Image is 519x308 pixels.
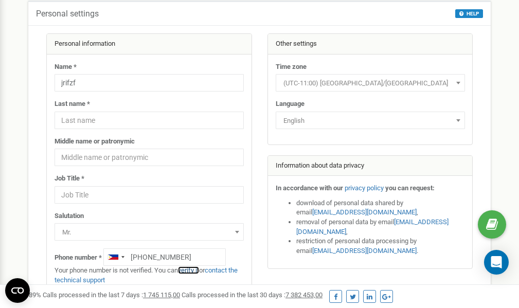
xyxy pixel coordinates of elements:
[182,291,323,299] span: Calls processed in the last 30 days :
[36,9,99,19] h5: Personal settings
[276,112,465,129] span: English
[268,34,473,55] div: Other settings
[279,76,461,90] span: (UTC-11:00) Pacific/Midway
[345,184,384,192] a: privacy policy
[55,62,77,72] label: Name *
[385,184,435,192] strong: you can request:
[55,174,84,184] label: Job Title *
[5,278,30,303] button: Open CMP widget
[55,186,244,204] input: Job Title
[58,225,240,240] span: Mr.
[55,253,102,263] label: Phone number *
[268,156,473,176] div: Information about data privacy
[43,291,180,299] span: Calls processed in the last 7 days :
[47,34,252,55] div: Personal information
[455,9,483,18] button: HELP
[296,218,449,235] a: [EMAIL_ADDRESS][DOMAIN_NAME]
[55,137,135,147] label: Middle name or patronymic
[276,62,307,72] label: Time zone
[312,247,417,255] a: [EMAIL_ADDRESS][DOMAIN_NAME]
[484,250,509,275] div: Open Intercom Messenger
[178,266,199,274] a: verify it
[103,248,226,266] input: +1-800-555-55-55
[312,208,417,216] a: [EMAIL_ADDRESS][DOMAIN_NAME]
[55,223,244,241] span: Mr.
[143,291,180,299] u: 1 745 115,00
[55,99,90,109] label: Last name *
[55,266,244,285] p: Your phone number is not verified. You can or
[55,112,244,129] input: Last name
[276,99,305,109] label: Language
[55,266,238,284] a: contact the technical support
[279,114,461,128] span: English
[104,249,128,265] div: Telephone country code
[276,184,343,192] strong: In accordance with our
[55,74,244,92] input: Name
[276,74,465,92] span: (UTC-11:00) Pacific/Midway
[285,291,323,299] u: 7 382 453,00
[55,149,244,166] input: Middle name or patronymic
[296,198,465,218] li: download of personal data shared by email ,
[296,218,465,237] li: removal of personal data by email ,
[296,237,465,256] li: restriction of personal data processing by email .
[55,211,84,221] label: Salutation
